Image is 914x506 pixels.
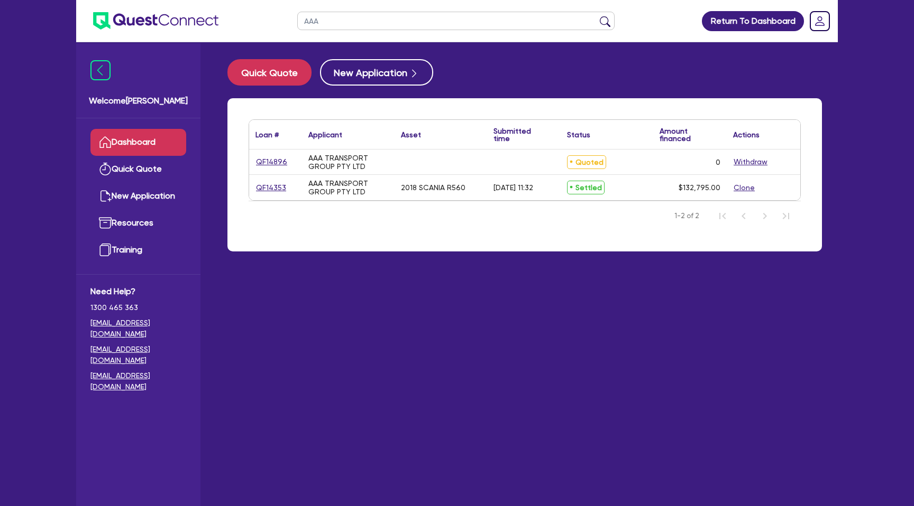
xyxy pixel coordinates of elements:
[567,131,590,138] div: Status
[90,210,186,237] a: Resources
[308,131,342,138] div: Applicant
[493,127,545,142] div: Submitted time
[90,237,186,264] a: Training
[99,217,112,229] img: resources
[297,12,615,30] input: Search by name, application ID or mobile number...
[679,183,720,192] span: $132,795.00
[227,59,320,86] a: Quick Quote
[90,370,186,392] a: [EMAIL_ADDRESS][DOMAIN_NAME]
[493,183,533,192] div: [DATE] 11:32
[320,59,433,86] button: New Application
[401,183,465,192] div: 2018 SCANIA R560
[660,127,720,142] div: Amount financed
[90,156,186,183] a: Quick Quote
[255,182,287,194] a: QF14353
[674,211,699,221] span: 1-2 of 2
[90,60,111,80] img: icon-menu-close
[401,131,421,138] div: Asset
[567,155,606,169] span: Quoted
[227,59,312,86] button: Quick Quote
[90,302,186,313] span: 1300 465 363
[90,285,186,298] span: Need Help?
[99,190,112,202] img: new-application
[90,129,186,156] a: Dashboard
[90,317,186,340] a: [EMAIL_ADDRESS][DOMAIN_NAME]
[255,131,279,138] div: Loan #
[90,344,186,366] a: [EMAIL_ADDRESS][DOMAIN_NAME]
[90,183,186,210] a: New Application
[255,156,288,168] a: QF14896
[99,243,112,256] img: training
[99,163,112,175] img: quick-quote
[89,95,188,107] span: Welcome [PERSON_NAME]
[308,154,388,171] div: AAA TRANSPORT GROUP PTY LTD
[567,181,605,194] span: Settled
[308,179,388,196] div: AAA TRANSPORT GROUP PTY LTD
[93,12,218,30] img: quest-connect-logo-blue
